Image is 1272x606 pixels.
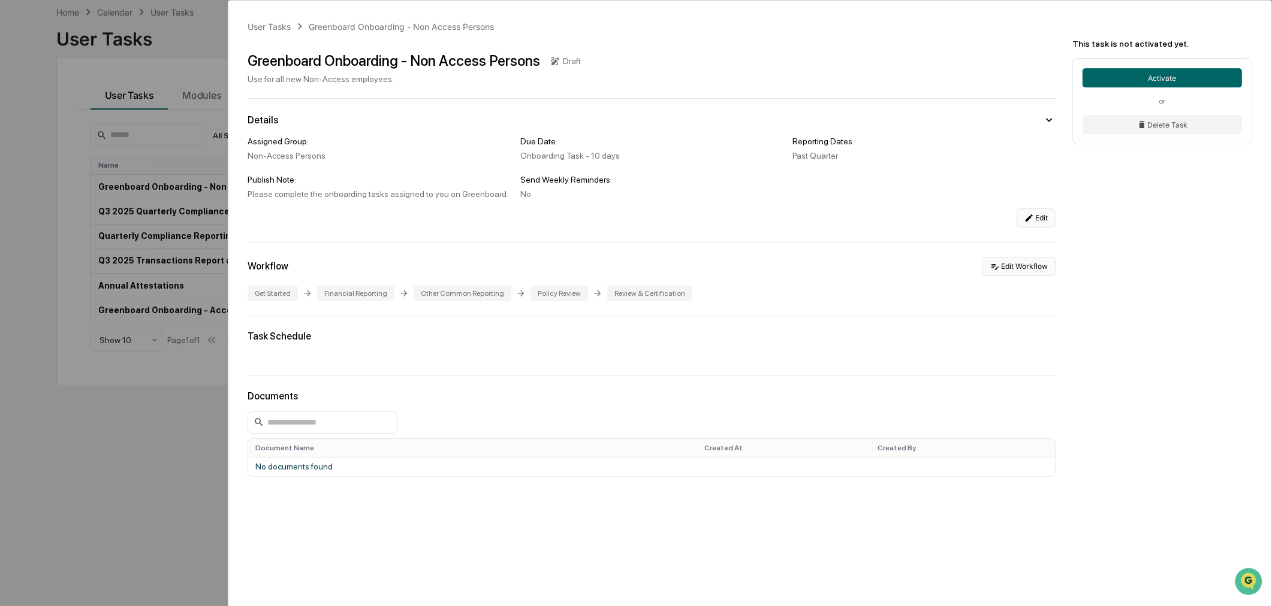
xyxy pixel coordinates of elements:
div: Financial Reporting [317,286,394,301]
div: Greenboard Onboarding - Non Access Persons [248,52,540,69]
span: [PERSON_NAME] [37,163,97,172]
div: Non-Access Persons [248,151,511,160]
div: This task is not activated yet. [1072,39,1252,49]
img: 1746055101610-c473b297-6a78-478c-a979-82029cc54cd1 [12,92,34,113]
div: Send Weekly Reminders: [520,175,783,184]
a: 🗄️Attestations [82,208,153,229]
th: Created At [697,439,871,457]
div: Start new chat [54,92,197,104]
div: Task Schedule [248,331,1056,342]
div: 🖐️ [12,214,22,223]
p: How can we help? [12,25,218,44]
div: 🔎 [12,237,22,246]
span: [DATE] [106,163,131,172]
div: No [520,189,783,199]
div: Review & Certification [607,286,692,301]
button: Edit [1017,208,1056,228]
span: Data Lookup [24,235,76,247]
img: Jack Rasmussen [12,151,31,171]
iframe: Open customer support [1234,566,1266,599]
div: Policy Review [530,286,588,301]
div: Details [248,114,278,126]
div: 🗄️ [87,214,97,223]
div: Other Common Reporting [414,286,511,301]
div: Due Date: [520,137,783,146]
div: User Tasks [248,22,291,32]
button: Activate [1083,68,1242,87]
div: Onboarding Task - 10 days [520,151,783,160]
div: Reporting Dates: [792,137,1056,146]
div: or [1083,97,1242,105]
div: Past Quarter [792,151,1056,160]
div: Documents [248,390,1056,402]
img: 1746055101610-c473b297-6a78-478c-a979-82029cc54cd1 [24,163,34,173]
th: Created By [871,439,1055,457]
img: 8933085812038_c878075ebb4cc5468115_72.jpg [25,92,47,113]
div: Workflow [248,260,288,272]
span: Preclearance [24,213,77,225]
div: Draft [563,56,581,66]
th: Document Name [248,439,697,457]
td: No documents found [248,457,1055,476]
div: Greenboard Onboarding - Non Access Persons [309,22,494,32]
a: 🔎Data Lookup [7,231,80,252]
div: Use for all new Non-Access employees. [248,74,581,84]
a: 🖐️Preclearance [7,208,82,229]
div: We're available if you need us! [54,104,165,113]
button: Edit Workflow [982,257,1056,276]
span: Pylon [119,265,145,274]
span: • [100,163,104,172]
button: Delete Task [1083,115,1242,134]
div: Publish Note: [248,175,511,184]
span: Attestations [99,213,149,225]
div: Past conversations [12,133,80,143]
div: Get Started [248,286,298,301]
div: Assigned Group: [248,137,511,146]
div: Please complete the onboarding tasks assigned to you on Greenboard. [248,189,511,199]
button: Start new chat [204,95,218,110]
a: Powered byPylon [85,264,145,274]
button: See all [186,131,218,145]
